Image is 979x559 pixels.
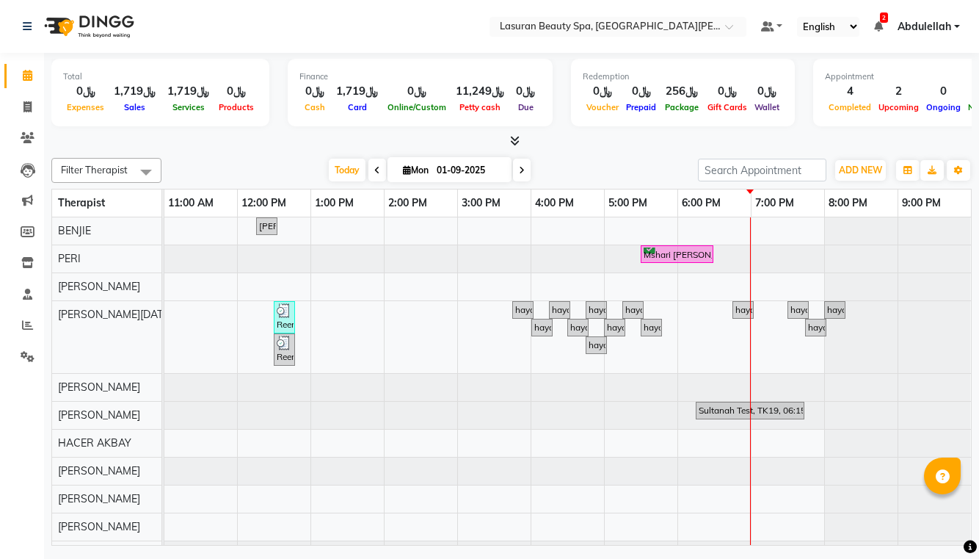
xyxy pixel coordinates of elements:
div: haya, TK06, 03:45 PM-03:46 PM, Service Test [514,303,532,317]
span: Due [514,102,537,112]
span: Cash [301,102,329,112]
div: Finance [299,71,541,83]
div: haya, TK18, 07:45 PM-07:46 PM, Service Test [807,321,825,334]
span: Ongoing [922,102,964,112]
span: Today [329,159,365,181]
div: 0 [922,83,964,100]
span: Wallet [751,102,783,112]
a: 2:00 PM [385,192,431,214]
div: haya, TK08, 04:15 PM-04:16 PM, Service Test [550,303,569,317]
div: ﷼0 [704,83,751,100]
a: 5:00 PM [605,192,651,214]
input: 2025-09-01 [432,159,506,181]
div: ﷼0 [299,83,330,100]
div: haya, TK16, 06:45 PM-06:46 PM, BLOW DRY SHORT | تجفيف الشعر القصير [734,303,752,317]
span: 2 [880,12,888,23]
div: ﷼0 [510,83,541,100]
span: Sales [120,102,149,112]
a: 4:00 PM [531,192,578,214]
span: Completed [825,102,875,112]
a: 3:00 PM [458,192,504,214]
div: Total [63,71,258,83]
div: haya, TK14, 05:15 PM-05:16 PM, Service Test [624,303,642,317]
div: 4 [825,83,875,100]
div: ﷼0 [215,83,258,100]
span: [PERSON_NAME] [58,381,140,394]
span: Services [169,102,208,112]
div: haya, TK20, 08:00 PM-08:01 PM, BLOW DRY SHORT | تجفيف الشعر القصير [826,303,844,317]
span: [PERSON_NAME] [58,280,140,293]
div: Redemption [583,71,783,83]
span: Mon [399,165,432,176]
div: ﷼0 [622,83,660,100]
input: Search Appointment [698,159,826,181]
span: Petty cash [456,102,504,112]
span: Voucher [583,102,622,112]
span: Upcoming [875,102,922,112]
span: BENJIE [58,224,91,237]
div: ﷼1,719 [108,83,161,100]
a: 2 [874,20,883,33]
a: 11:00 AM [164,192,217,214]
span: Package [661,102,702,112]
span: ADD NEW [839,165,882,176]
a: 6:00 PM [678,192,724,214]
span: [PERSON_NAME] [58,408,140,422]
span: Products [215,102,258,112]
span: [PERSON_NAME] [58,464,140,477]
span: Card [344,102,371,112]
div: haya, TK12, 04:45 PM-04:46 PM, Service Test [587,339,605,352]
span: [PERSON_NAME] [58,520,140,533]
div: ﷼0 [63,83,108,100]
div: Mshari [PERSON_NAME], TK02, 05:30 PM-06:30 PM, [PERSON_NAME] | جلسة [PERSON_NAME] [642,248,712,262]
a: 12:00 PM [238,192,290,214]
div: haya, TK11, 04:45 PM-04:46 PM, Service Test [587,303,605,317]
div: haya, TK13, 05:00 PM-05:01 PM, Service Test [605,321,624,334]
div: ﷼1,719 [330,83,384,100]
div: [PERSON_NAME], TK01, 12:15 PM-12:30 PM, [GEOGRAPHIC_DATA] | جلسة [PERSON_NAME] [258,220,276,233]
div: ﷼11,249 [450,83,510,100]
span: Abdulellah [898,19,951,35]
span: Expenses [63,102,108,112]
img: logo [37,6,138,47]
span: Gift Cards [704,102,751,112]
span: HACER AKBAY [58,436,131,450]
div: haya, TK17, 07:30 PM-07:31 PM, BLOW DRY SHORT | تجفيف الشعر القصير [789,303,807,317]
div: haya, TK10, 04:30 PM-04:31 PM, Service Test [569,321,587,334]
span: Online/Custom [384,102,450,112]
span: Prepaid [622,102,660,112]
span: [PERSON_NAME][DATE] [58,308,172,321]
a: 8:00 PM [825,192,871,214]
button: ADD NEW [835,160,886,181]
div: ﷼0 [751,83,783,100]
iframe: chat widget [917,500,964,544]
div: haya, TK15, 05:30 PM-05:31 PM, BLOW DRY SHORT | تجفيف الشعر القصير [642,321,660,334]
div: haya, TK07, 04:00 PM-04:01 PM, Service Test [533,321,551,334]
span: PERI [58,252,81,265]
div: ﷼1,719 [161,83,215,100]
div: Reem, TK03, 12:30 PM-12:31 PM, HAIR COLOR TONER MEDUIM | تونر للشعر المتوسط [275,336,294,364]
div: ﷼0 [583,83,622,100]
div: ﷼0 [384,83,450,100]
div: 2 [875,83,922,100]
span: Therapist [58,196,105,209]
a: 7:00 PM [751,192,798,214]
span: Filter Therapist [61,164,128,176]
div: Reem, TK03, 12:30 PM-12:31 PM, HAIR COLOR FULL COLOR ROOT | صبغة الشعر بالكامل للشعر الجذور [275,303,294,331]
a: 9:00 PM [898,192,945,214]
a: 1:00 PM [311,192,357,214]
div: ﷼256 [660,83,704,100]
span: [PERSON_NAME] [58,492,140,505]
div: Sultanah Test, TK19, 06:15 PM-07:45 PM, RED ROSE ELIXIR JOURNEY with AKER FASS | حمام إكسير ورد ا... [697,404,803,417]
